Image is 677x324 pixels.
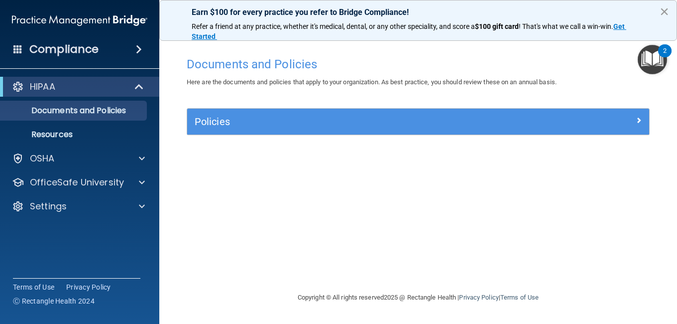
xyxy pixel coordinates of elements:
span: Here are the documents and policies that apply to your organization. As best practice, you should... [187,78,557,86]
p: Resources [6,130,142,140]
div: Copyright © All rights reserved 2025 @ Rectangle Health | | [236,282,600,314]
a: OSHA [12,153,145,164]
span: Refer a friend at any practice, whether it's medical, dental, or any other speciality, and score a [192,22,475,30]
p: Settings [30,200,67,212]
button: Open Resource Center, 2 new notifications [638,45,667,74]
p: Documents and Policies [6,106,142,116]
p: Earn $100 for every practice you refer to Bridge Compliance! [192,7,645,17]
a: Policies [195,114,642,130]
p: HIPAA [30,81,55,93]
div: 2 [663,51,667,64]
p: OSHA [30,153,55,164]
p: OfficeSafe University [30,176,124,188]
button: Close [660,3,669,19]
a: HIPAA [12,81,144,93]
a: Terms of Use [13,282,54,292]
a: Terms of Use [500,294,539,301]
span: Ⓒ Rectangle Health 2024 [13,296,95,306]
a: Privacy Policy [459,294,498,301]
a: Get Started [192,22,626,40]
img: PMB logo [12,10,147,30]
a: OfficeSafe University [12,176,145,188]
a: Settings [12,200,145,212]
h5: Policies [195,116,526,127]
strong: $100 gift card [475,22,519,30]
h4: Documents and Policies [187,58,650,71]
a: Privacy Policy [66,282,111,292]
h4: Compliance [29,42,99,56]
span: ! That's what we call a win-win. [519,22,613,30]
